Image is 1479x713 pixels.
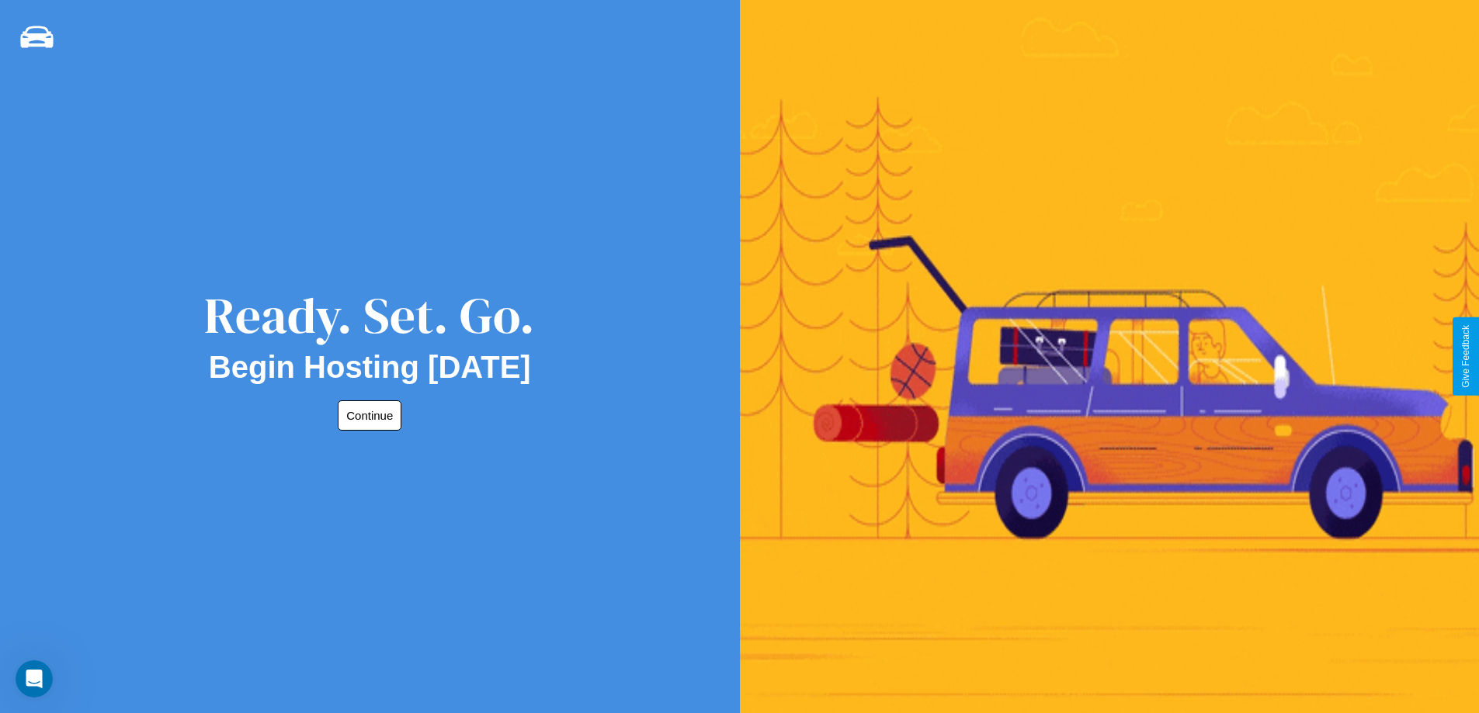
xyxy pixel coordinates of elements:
button: Continue [338,400,401,431]
div: Ready. Set. Go. [204,281,535,350]
div: Give Feedback [1460,325,1471,388]
iframe: Intercom live chat [16,660,53,697]
h2: Begin Hosting [DATE] [209,350,531,385]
